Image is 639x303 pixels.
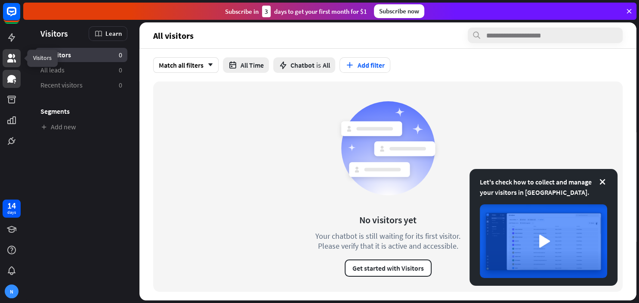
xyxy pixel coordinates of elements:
[316,61,321,69] span: is
[35,78,127,92] a: Recent visitors 0
[374,4,424,18] div: Subscribe now
[7,3,33,29] button: Open LiveChat chat widget
[40,81,83,90] span: Recent visitors
[300,231,476,251] div: Your chatbot is still waiting for its first visitor. Please verify that it is active and accessible.
[119,81,122,90] aside: 0
[480,177,607,197] div: Let's check how to collect and manage your visitors in [GEOGRAPHIC_DATA].
[119,50,122,59] aside: 0
[35,107,127,116] h3: Segments
[480,204,607,278] img: image
[204,62,213,68] i: arrow_down
[35,63,127,77] a: All leads 0
[7,209,16,216] div: days
[345,259,432,277] button: Get started with Visitors
[359,214,417,226] div: No visitors yet
[119,66,122,75] aside: 0
[5,284,19,298] div: N
[35,120,127,134] a: Add new
[290,61,315,69] span: Chatbot
[262,6,271,17] div: 3
[340,57,390,73] button: Add filter
[40,50,71,59] span: All visitors
[7,202,16,209] div: 14
[105,29,122,37] span: Learn
[40,28,68,38] span: Visitors
[223,57,269,73] button: All Time
[3,200,21,218] a: 14 days
[40,66,65,75] span: All leads
[153,57,219,73] div: Match all filters
[153,31,194,41] span: All visitors
[323,61,330,69] span: All
[225,6,367,17] div: Subscribe in days to get your first month for $1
